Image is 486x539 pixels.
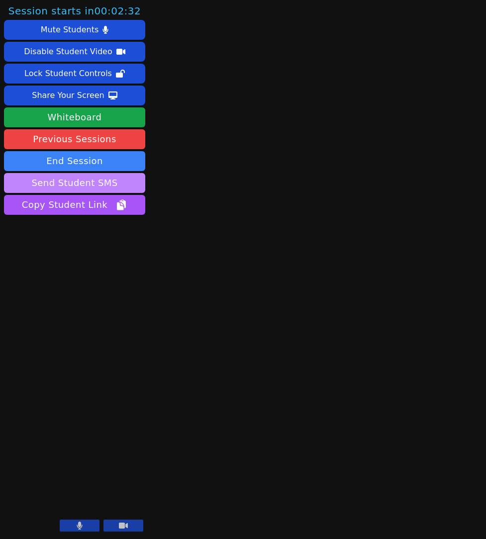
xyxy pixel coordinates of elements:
[4,195,145,215] button: Copy Student Link
[94,5,141,17] time: 00:02:32
[22,198,127,212] span: Copy Student Link
[4,20,145,40] button: Mute Students
[24,44,112,60] div: Disable Student Video
[41,22,98,38] div: Mute Students
[4,129,145,149] a: Previous Sessions
[4,107,145,127] button: Whiteboard
[4,151,145,171] button: End Session
[4,173,145,193] button: Send Student SMS
[8,4,141,18] span: Session starts in
[24,66,112,82] div: Lock Student Controls
[32,88,104,103] div: Share Your Screen
[4,86,145,105] button: Share Your Screen
[4,64,145,84] button: Lock Student Controls
[4,42,145,62] button: Disable Student Video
